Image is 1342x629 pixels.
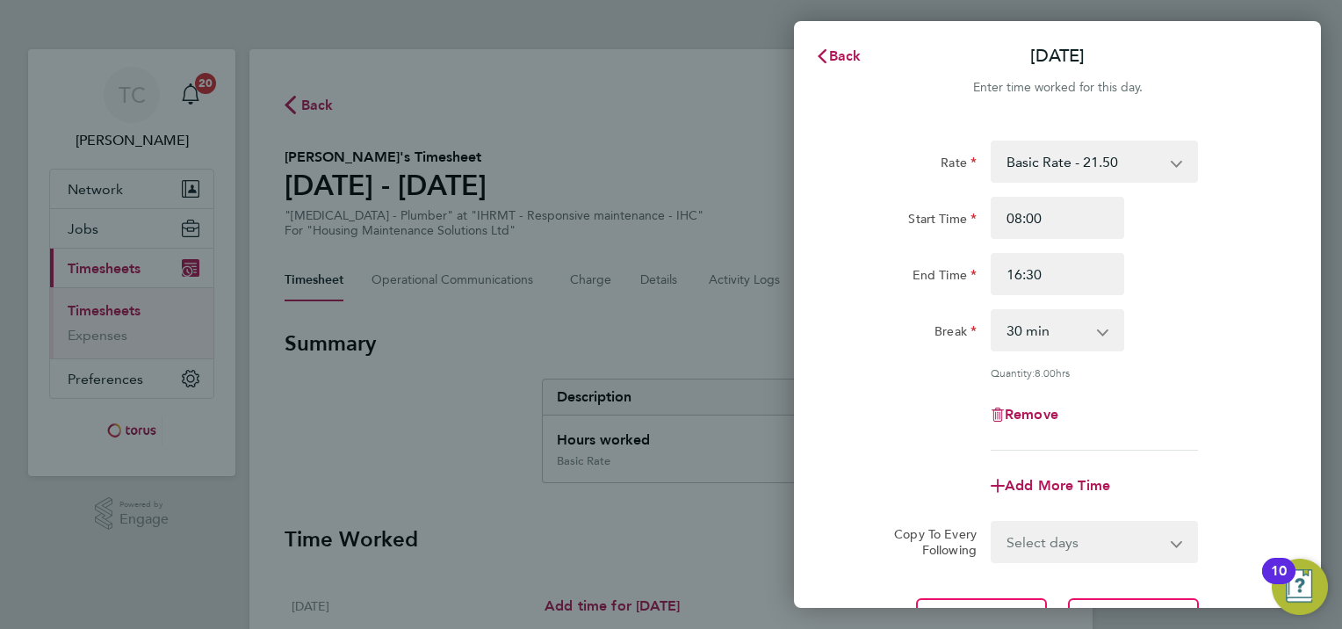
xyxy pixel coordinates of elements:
[991,253,1124,295] input: E.g. 18:00
[991,408,1058,422] button: Remove
[794,77,1321,98] div: Enter time worked for this day.
[797,39,879,74] button: Back
[1005,477,1110,494] span: Add More Time
[1030,44,1085,69] p: [DATE]
[908,211,977,232] label: Start Time
[934,323,977,344] label: Break
[991,197,1124,239] input: E.g. 08:00
[829,47,862,64] span: Back
[1272,559,1328,615] button: Open Resource Center, 10 new notifications
[991,365,1198,380] div: Quantity: hrs
[941,155,977,176] label: Rate
[880,526,977,558] label: Copy To Every Following
[991,479,1110,493] button: Add More Time
[1005,406,1058,423] span: Remove
[913,267,977,288] label: End Time
[1035,365,1056,380] span: 8.00
[1271,571,1287,594] div: 10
